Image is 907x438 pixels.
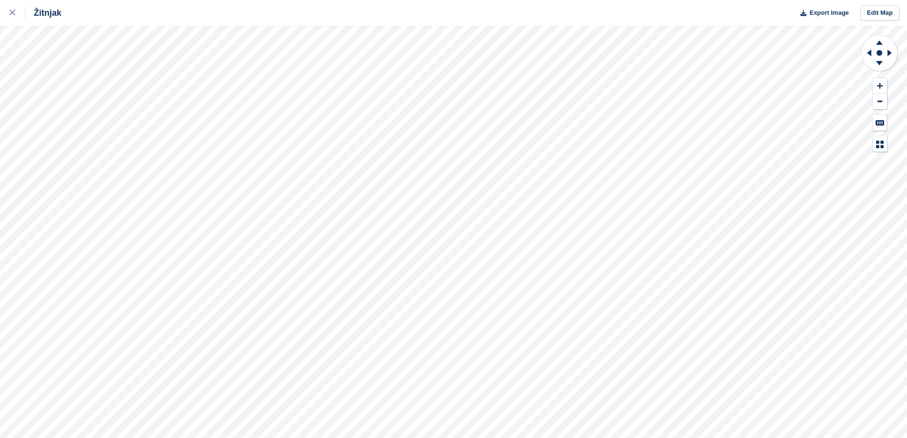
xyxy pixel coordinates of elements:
button: Keyboard Shortcuts [873,115,887,131]
div: Žitnjak [25,7,61,19]
button: Zoom In [873,78,887,94]
button: Export Image [795,5,849,21]
button: Map Legend [873,136,887,152]
button: Zoom Out [873,94,887,110]
span: Export Image [809,8,848,18]
a: Edit Map [860,5,899,21]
